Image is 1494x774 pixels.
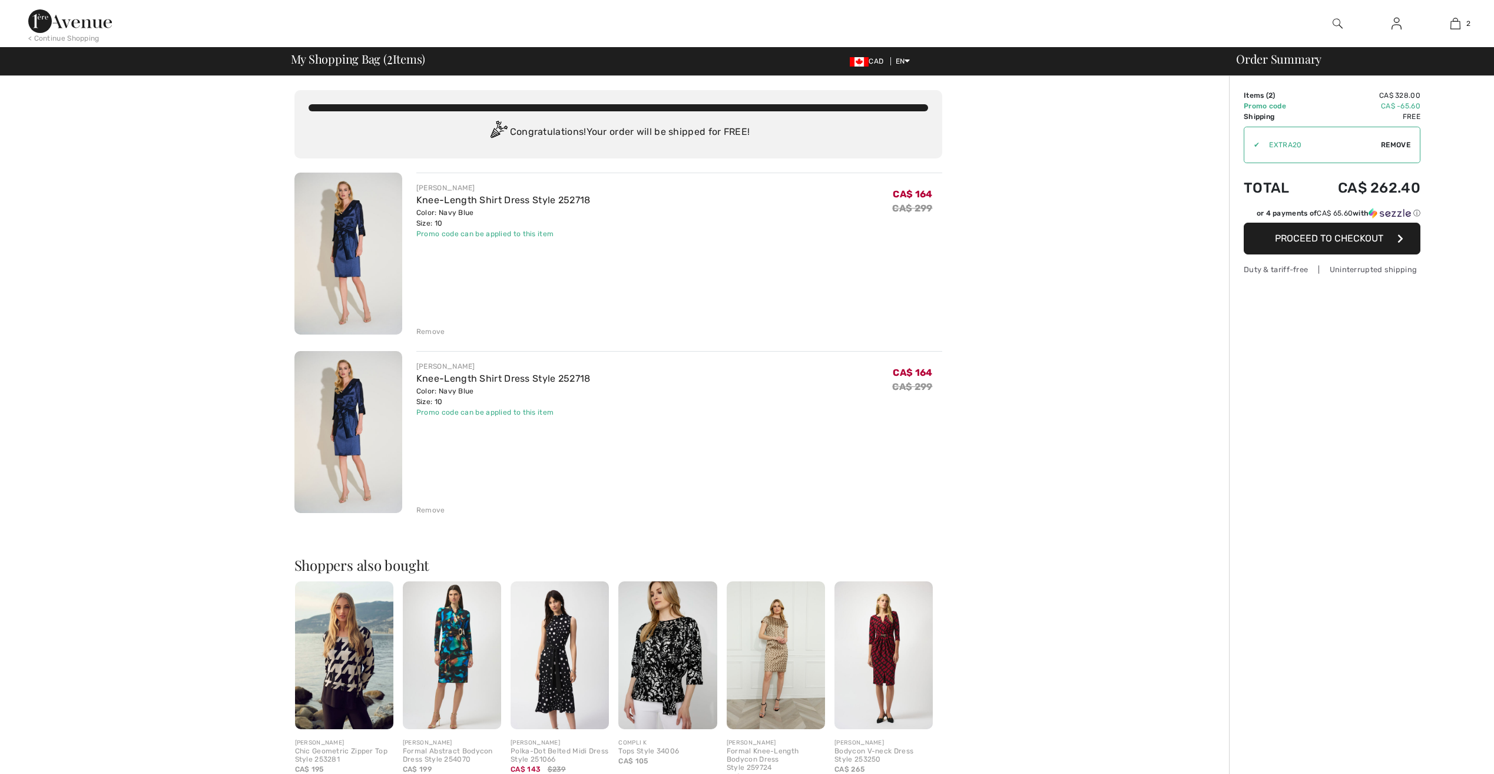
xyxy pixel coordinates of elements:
div: Polka-Dot Belted Midi Dress Style 251066 [511,747,609,764]
button: Proceed to Checkout [1244,223,1420,254]
span: 2 [1268,91,1273,100]
span: CA$ 105 [618,757,648,765]
div: Bodycon V-neck Dress Style 253250 [834,747,933,764]
div: [PERSON_NAME] [416,183,591,193]
td: CA$ 262.40 [1307,168,1420,208]
img: My Info [1392,16,1402,31]
div: [PERSON_NAME] [416,361,591,372]
div: Remove [416,505,445,515]
div: [PERSON_NAME] [511,739,609,747]
img: 1ère Avenue [28,9,112,33]
img: Knee-Length Shirt Dress Style 252718 [294,173,402,335]
div: Formal Knee-Length Bodycon Dress Style 259724 [727,747,825,772]
img: Congratulation2.svg [486,121,510,144]
div: Chic Geometric Zipper Top Style 253281 [295,747,393,764]
span: CA$ 65.60 [1317,209,1353,217]
div: Color: Navy Blue Size: 10 [416,207,591,229]
div: < Continue Shopping [28,33,100,44]
div: Promo code can be applied to this item [416,407,591,418]
div: Color: Navy Blue Size: 10 [416,386,591,407]
div: [PERSON_NAME] [727,739,825,747]
img: My Bag [1450,16,1460,31]
span: EN [896,57,910,65]
span: 2 [387,50,393,65]
td: CA$ -65.60 [1307,101,1420,111]
a: Knee-Length Shirt Dress Style 252718 [416,373,591,384]
div: [PERSON_NAME] [403,739,501,747]
span: CA$ 164 [893,188,932,200]
div: Remove [416,326,445,337]
s: CA$ 299 [892,203,932,214]
img: Sezzle [1369,208,1411,219]
a: 2 [1426,16,1484,31]
td: CA$ 328.00 [1307,90,1420,101]
div: [PERSON_NAME] [834,739,933,747]
div: Duty & tariff-free | Uninterrupted shipping [1244,264,1420,275]
td: Total [1244,168,1307,208]
div: Formal Abstract Bodycon Dress Style 254070 [403,747,501,764]
div: or 4 payments ofCA$ 65.60withSezzle Click to learn more about Sezzle [1244,208,1420,223]
h2: Shoppers also bought [294,558,942,572]
div: or 4 payments of with [1257,208,1420,219]
a: Sign In [1382,16,1411,31]
td: Free [1307,111,1420,122]
div: Promo code can be applied to this item [416,229,591,239]
a: Knee-Length Shirt Dress Style 252718 [416,194,591,206]
div: Order Summary [1222,53,1487,65]
td: Promo code [1244,101,1307,111]
div: [PERSON_NAME] [295,739,393,747]
img: Canadian Dollar [850,57,869,67]
img: Bodycon V-neck Dress Style 253250 [834,581,933,729]
input: Promo code [1260,127,1381,163]
img: Formal Abstract Bodycon Dress Style 254070 [403,581,501,729]
span: CA$ 199 [403,765,432,773]
div: Tops Style 34006 [618,747,717,756]
span: Remove [1381,140,1410,150]
span: My Shopping Bag ( Items) [291,53,426,65]
span: CA$ 265 [834,765,864,773]
div: COMPLI K [618,739,717,747]
td: Items ( ) [1244,90,1307,101]
div: Congratulations! Your order will be shipped for FREE! [309,121,928,144]
img: Knee-Length Shirt Dress Style 252718 [294,351,402,513]
div: ✔ [1244,140,1260,150]
td: Shipping [1244,111,1307,122]
img: search the website [1333,16,1343,31]
span: CA$ 143 [511,765,541,773]
span: Proceed to Checkout [1275,233,1383,244]
img: Chic Geometric Zipper Top Style 253281 [295,581,393,729]
span: 2 [1466,18,1470,29]
s: CA$ 299 [892,381,932,392]
span: CAD [850,57,888,65]
span: CA$ 164 [893,367,932,378]
span: CA$ 195 [295,765,324,773]
img: Formal Knee-Length Bodycon Dress Style 259724 [727,581,825,729]
img: Polka-Dot Belted Midi Dress Style 251066 [511,581,609,729]
img: Compli K Tops Style 34006 [618,581,717,729]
